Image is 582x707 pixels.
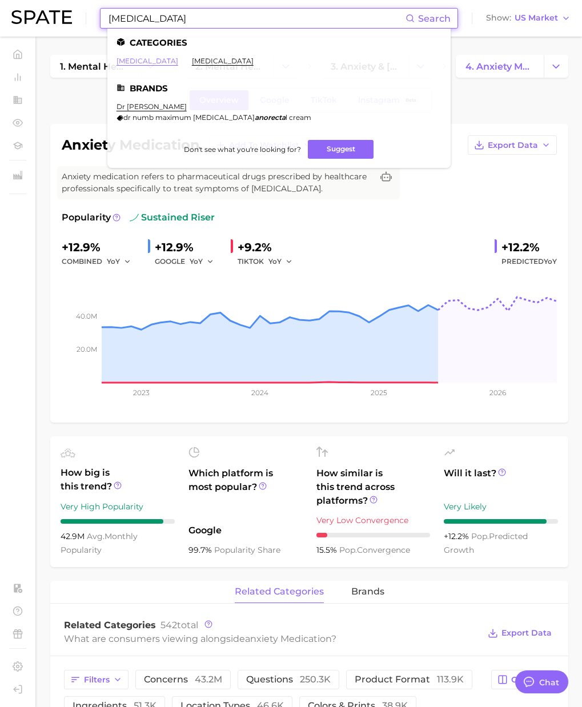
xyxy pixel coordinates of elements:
span: YoY [190,256,203,266]
li: Categories [117,38,441,47]
span: dr numb maximum [MEDICAL_DATA] [123,113,255,122]
span: Popularity [62,211,111,224]
span: Don't see what you're looking for? [184,145,301,154]
div: TIKTOK [238,255,300,268]
span: l cream [286,113,311,122]
span: popularity share [214,545,280,555]
div: 9 / 10 [61,519,175,524]
button: YoY [268,255,293,268]
button: YoY [190,255,214,268]
span: How big is this trend? [61,466,175,494]
span: Predicted [501,255,557,268]
span: sustained riser [130,211,215,224]
input: Search here for a brand, industry, or ingredient [107,9,406,28]
span: 113.9k [437,674,464,685]
span: total [160,620,198,630]
span: Export Data [488,140,538,150]
span: Export Data [501,628,552,638]
span: 250.3k [300,674,331,685]
div: What are consumers viewing alongside ? [64,631,479,646]
li: Brands [117,83,441,93]
button: Suggest [308,140,374,159]
span: 1. mental health & mind [60,61,129,72]
span: Will it last? [444,467,558,494]
abbr: popularity index [471,531,489,541]
span: Anxiety medication refers to pharmaceutical drugs prescribed by healthcare professionals specific... [62,171,372,195]
div: +12.9% [155,238,222,256]
div: +9.2% [238,238,300,256]
span: related categories [235,587,324,597]
span: US Market [515,15,558,21]
tspan: 2026 [489,388,506,397]
span: 99.7% [188,545,214,555]
div: 9 / 10 [444,519,558,524]
span: Search [418,13,451,24]
a: 4. anxiety medication [456,55,544,78]
span: +12.2% [444,531,471,541]
img: SPATE [11,10,72,24]
div: Very High Popularity [61,500,175,513]
h1: anxiety medication [62,138,200,152]
div: combined [62,255,139,268]
span: 4. anxiety medication [465,61,534,72]
span: brands [351,587,384,597]
div: +12.2% [501,238,557,256]
span: YoY [544,257,557,266]
a: Log out. Currently logged in with e-mail yumi.toki@spate.nyc. [9,681,26,698]
span: Which platform is most popular? [188,467,303,518]
abbr: average [87,531,105,541]
span: 542 [160,620,177,630]
button: YoY [107,255,131,268]
span: Google [188,524,303,537]
button: Columns [491,670,555,689]
div: 1 / 10 [316,533,431,537]
button: ShowUS Market [483,11,573,26]
span: YoY [107,256,120,266]
tspan: 2025 [371,388,387,397]
span: questions [246,675,331,684]
span: anxiety medication [245,633,331,644]
a: [MEDICAL_DATA] [117,57,178,65]
a: dr [PERSON_NAME] [117,102,187,111]
div: Very Low Convergence [316,513,431,527]
span: Columns [511,675,548,685]
button: Export Data [485,625,555,641]
button: Change Category [544,55,568,78]
tspan: 2023 [133,388,150,397]
span: Show [486,15,511,21]
a: 1. mental health & mind [50,55,138,78]
div: +12.9% [62,238,139,256]
button: Export Data [468,135,557,155]
span: 43.2m [195,674,222,685]
div: GOOGLE [155,255,222,268]
div: Very Likely [444,500,558,513]
span: product format [355,675,464,684]
span: YoY [268,256,282,266]
span: How similar is this trend across platforms? [316,467,431,508]
span: Filters [84,675,110,685]
em: anorecta [255,113,286,122]
span: 42.9m [61,531,87,541]
button: Filters [64,670,129,689]
a: [MEDICAL_DATA] [192,57,254,65]
span: convergence [339,545,410,555]
span: concerns [144,675,222,684]
span: Related Categories [64,620,156,630]
span: monthly popularity [61,531,138,555]
tspan: 2024 [251,388,268,397]
span: 15.5% [316,545,339,555]
abbr: popularity index [339,545,357,555]
span: predicted growth [444,531,528,555]
img: sustained riser [130,213,139,222]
